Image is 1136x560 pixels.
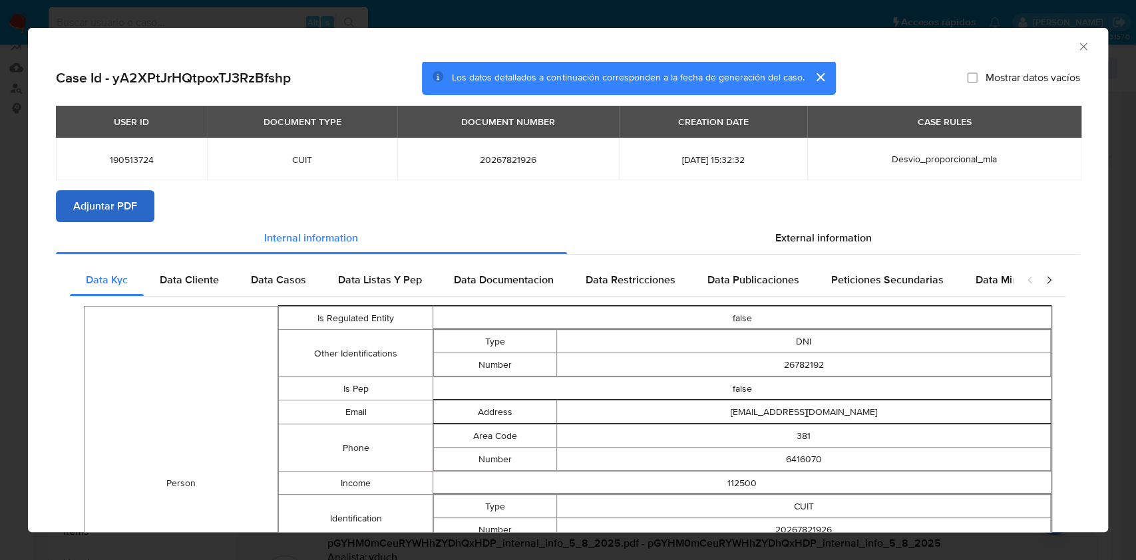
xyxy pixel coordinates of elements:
[831,272,944,287] span: Peticiones Secundarias
[909,110,979,133] div: CASE RULES
[433,377,1051,400] td: false
[278,495,433,542] td: Identification
[278,400,433,424] td: Email
[86,272,128,287] span: Data Kyc
[338,272,422,287] span: Data Listas Y Pep
[251,272,306,287] span: Data Casos
[223,154,381,166] span: CUIT
[967,72,978,83] input: Mostrar datos vacíos
[434,353,557,376] td: Number
[707,272,799,287] span: Data Publicaciones
[278,472,433,495] td: Income
[1077,40,1089,52] button: Cerrar ventana
[557,400,1051,424] td: [EMAIL_ADDRESS][DOMAIN_NAME]
[976,272,1049,287] span: Data Minoridad
[278,330,433,377] td: Other Identifications
[557,518,1051,541] td: 20267821926
[278,377,433,400] td: Is Pep
[434,424,557,448] td: Area Code
[586,272,675,287] span: Data Restricciones
[278,307,433,330] td: Is Regulated Entity
[670,110,757,133] div: CREATION DATE
[557,424,1051,448] td: 381
[28,28,1108,532] div: closure-recommendation-modal
[160,272,219,287] span: Data Cliente
[56,69,291,86] h2: Case Id - yA2XPtJrHQtpoxTJ3RzBfshp
[434,330,557,353] td: Type
[454,272,554,287] span: Data Documentacion
[264,230,358,245] span: Internal information
[892,152,997,166] span: Desvio_proporcional_mla
[433,307,1051,330] td: false
[434,495,557,518] td: Type
[433,472,1051,495] td: 112500
[557,353,1051,376] td: 26782192
[557,330,1051,353] td: DNI
[413,154,603,166] span: 20267821926
[434,518,557,541] td: Number
[106,110,157,133] div: USER ID
[452,71,804,84] span: Los datos detallados a continuación corresponden a la fecha de generación del caso.
[635,154,791,166] span: [DATE] 15:32:32
[434,448,557,471] td: Number
[70,264,1013,296] div: Detailed internal info
[557,495,1051,518] td: CUIT
[256,110,349,133] div: DOCUMENT TYPE
[557,448,1051,471] td: 6416070
[56,190,154,222] button: Adjuntar PDF
[278,424,433,472] td: Phone
[56,222,1080,254] div: Detailed info
[775,230,872,245] span: External information
[804,61,836,93] button: cerrar
[73,192,137,221] span: Adjuntar PDF
[434,400,557,424] td: Address
[72,154,191,166] span: 190513724
[453,110,563,133] div: DOCUMENT NUMBER
[986,71,1080,84] span: Mostrar datos vacíos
